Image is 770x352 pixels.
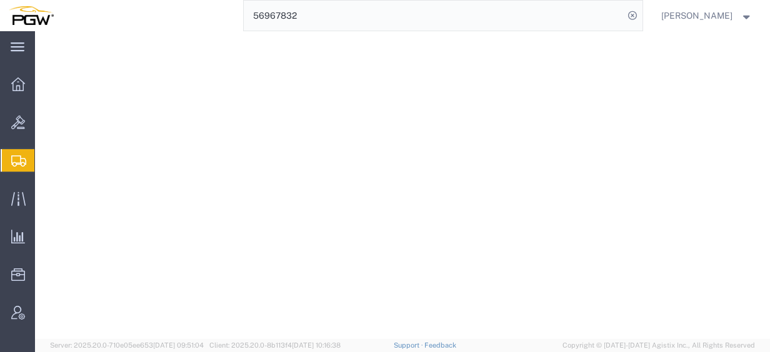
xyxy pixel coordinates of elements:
span: [DATE] 09:51:04 [153,341,204,349]
img: logo [9,6,54,25]
input: Search for shipment number, reference number [244,1,624,31]
span: Client: 2025.20.0-8b113f4 [209,341,341,349]
button: [PERSON_NAME] [661,8,753,23]
span: Server: 2025.20.0-710e05ee653 [50,341,204,349]
a: Feedback [424,341,456,349]
iframe: FS Legacy Container [35,31,770,339]
a: Support [394,341,425,349]
span: Copyright © [DATE]-[DATE] Agistix Inc., All Rights Reserved [562,340,755,351]
span: Jesse Dawson [661,9,732,22]
span: [DATE] 10:16:38 [292,341,341,349]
